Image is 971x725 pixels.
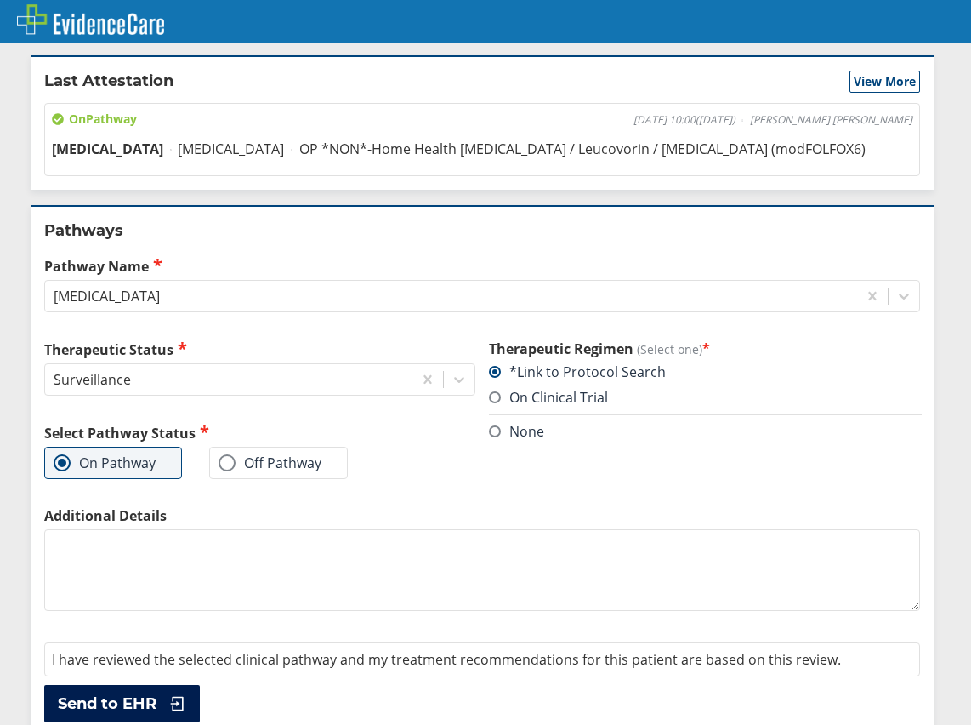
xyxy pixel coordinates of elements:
[44,423,475,442] h2: Select Pathway Status
[52,111,137,128] span: On Pathway
[219,454,321,471] label: Off Pathway
[637,341,702,357] span: (Select one)
[489,388,608,407] label: On Clinical Trial
[44,220,920,241] h2: Pathways
[44,685,200,722] button: Send to EHR
[52,140,163,158] span: [MEDICAL_DATA]
[849,71,920,93] button: View More
[178,140,284,158] span: [MEDICAL_DATA]
[17,4,164,35] img: EvidenceCare
[44,340,475,359] label: Therapeutic Status
[489,422,544,441] label: None
[58,694,156,714] span: Send to EHR
[44,506,920,525] label: Additional Details
[854,73,916,90] span: View More
[633,113,735,127] span: [DATE] 10:00 ( [DATE] )
[489,362,666,381] label: *Link to Protocol Search
[52,650,841,669] span: I have reviewed the selected clinical pathway and my treatment recommendations for this patient a...
[750,113,912,127] span: [PERSON_NAME] [PERSON_NAME]
[54,370,131,389] div: Surveillance
[44,256,920,276] label: Pathway Name
[54,287,160,305] div: [MEDICAL_DATA]
[54,454,156,471] label: On Pathway
[44,71,173,93] h2: Last Attestation
[299,140,866,158] span: OP *NON*-Home Health [MEDICAL_DATA] / Leucovorin / [MEDICAL_DATA] (modFOLFOX6)
[489,340,920,358] h3: Therapeutic Regimen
